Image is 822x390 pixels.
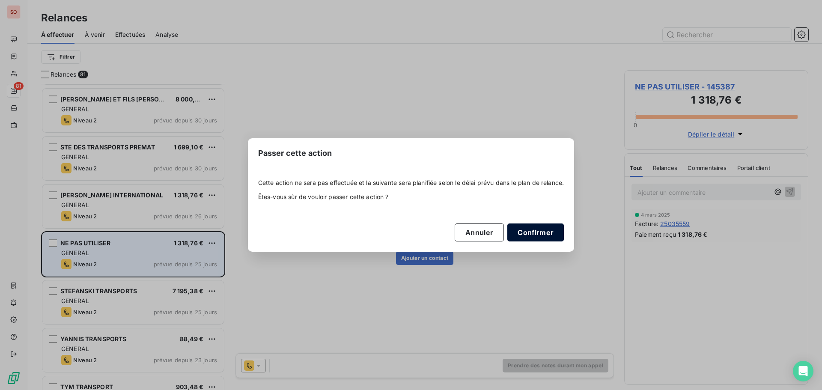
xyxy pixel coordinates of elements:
span: Passer cette action [258,147,332,159]
button: Confirmer [507,223,564,241]
span: Êtes-vous sûr de vouloir passer cette action ? [258,193,564,201]
div: Open Intercom Messenger [793,361,813,381]
button: Annuler [455,223,504,241]
span: Cette action ne sera pas effectuée et la suivante sera planifiée selon le délai prévu dans le pla... [258,179,564,187]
